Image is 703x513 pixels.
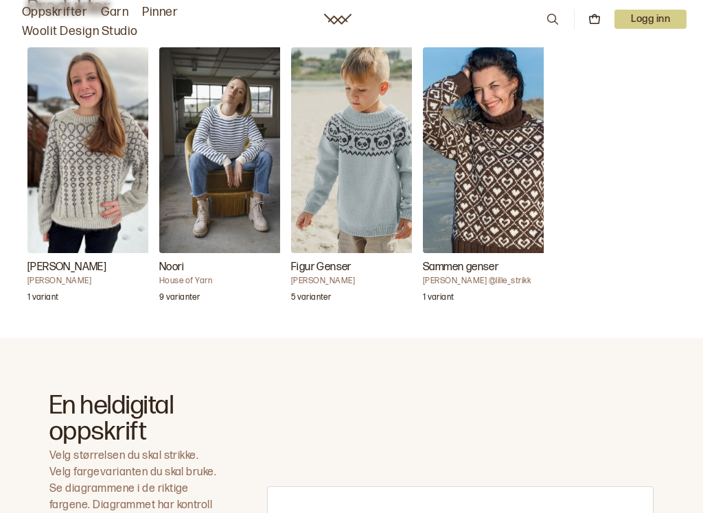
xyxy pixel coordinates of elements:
[423,47,560,253] img: Elisabeth Borch @lille_strikkSammen genser
[291,259,428,276] h3: Figur Genser
[291,47,428,253] img: Mari Kalberg SkjævelandFigur Genser
[27,276,165,287] h4: [PERSON_NAME]
[27,47,148,311] a: Petra Genser
[27,47,165,253] img: Vibeke LauritsenPetra Genser
[423,259,560,276] h3: Sammen genser
[423,47,544,311] a: Sammen genser
[291,292,331,306] p: 5 varianter
[27,259,165,276] h3: [PERSON_NAME]
[101,3,128,22] a: Garn
[291,276,428,287] h4: [PERSON_NAME]
[159,47,297,253] img: House of YarnNoori
[159,259,297,276] h3: Noori
[291,47,412,311] a: Figur Genser
[423,276,560,287] h4: [PERSON_NAME] @lille_strikk
[159,276,297,287] h4: House of Yarn
[614,10,687,29] p: Logg inn
[614,10,687,29] button: User dropdown
[49,393,218,445] h2: En heldigital oppskrift
[22,3,87,22] a: Oppskrifter
[423,292,454,306] p: 1 variant
[142,3,178,22] a: Pinner
[324,14,351,25] a: Woolit
[159,292,200,306] p: 9 varianter
[22,22,138,41] a: Woolit Design Studio
[27,292,58,306] p: 1 variant
[159,47,280,311] a: Noori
